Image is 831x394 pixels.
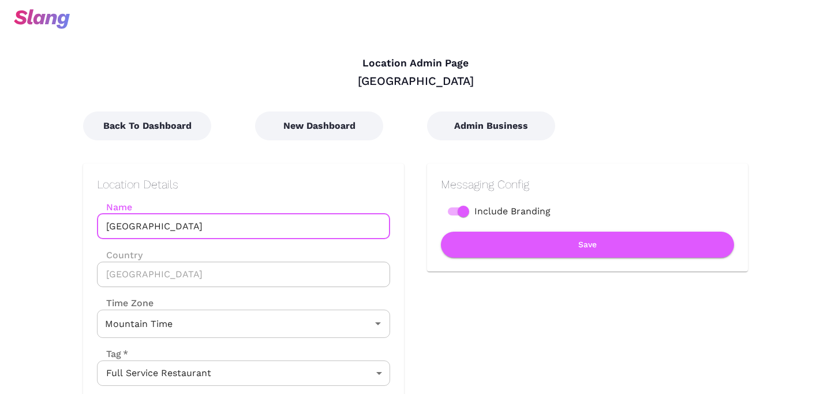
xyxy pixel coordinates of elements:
label: Time Zone [97,296,390,310]
div: [GEOGRAPHIC_DATA] [83,73,748,88]
button: New Dashboard [255,111,383,140]
button: Back To Dashboard [83,111,211,140]
span: Include Branding [474,205,551,218]
img: svg+xml;base64,PHN2ZyB3aWR0aD0iOTciIGhlaWdodD0iMzQiIHZpZXdCb3g9IjAgMCA5NyAzNCIgZmlsbD0ibm9uZSIgeG... [14,9,70,29]
label: Tag [97,347,128,360]
h2: Location Details [97,177,390,191]
a: Back To Dashboard [83,120,211,131]
h2: Messaging Config [441,177,734,191]
label: Country [97,248,390,262]
a: Admin Business [427,120,555,131]
button: Admin Business [427,111,555,140]
button: Open [370,315,386,332]
label: Name [97,200,390,214]
div: Full Service Restaurant [97,360,390,386]
a: New Dashboard [255,120,383,131]
button: Save [441,232,734,258]
h4: Location Admin Page [83,57,748,70]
